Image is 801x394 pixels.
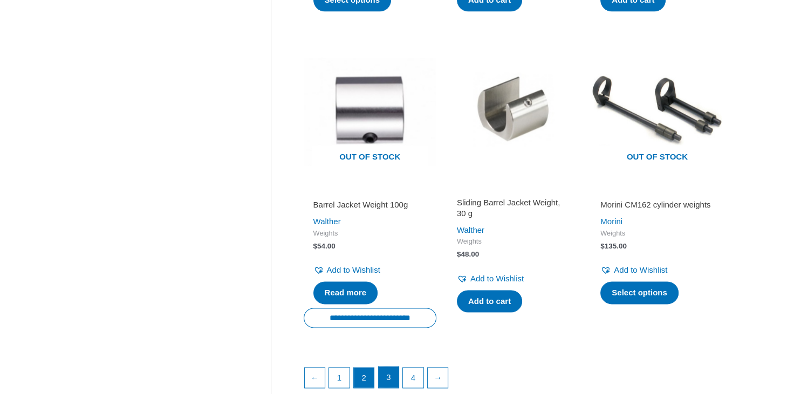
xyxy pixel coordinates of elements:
[354,368,374,388] span: Page 2
[304,45,436,178] a: Out of stock
[304,366,724,394] nav: Product Pagination
[591,45,723,178] a: Out of stock
[457,225,484,234] a: Walther
[403,368,423,388] a: Page 4
[600,199,714,210] h2: Morini CM162 cylinder weights
[600,199,714,214] a: Morini CM162 cylinder weights
[327,265,380,274] span: Add to Wishlist
[600,262,667,278] a: Add to Wishlist
[591,45,723,178] img: Morini CM162 cylinder weights
[457,250,479,258] bdi: 48.00
[457,250,461,258] span: $
[600,242,627,250] bdi: 135.00
[600,229,714,238] span: Weights
[600,281,679,304] a: Select options for “Morini CM162 cylinder weights”
[313,281,378,304] a: Read more about “Barrel Jacket Weight 100g”
[457,271,524,286] a: Add to Wishlist
[312,145,428,170] span: Out of stock
[305,368,325,388] a: ←
[599,145,715,170] span: Out of stock
[600,242,605,250] span: $
[313,217,341,226] a: Walther
[457,237,570,246] span: Weights
[428,368,448,388] a: →
[313,242,336,250] bdi: 54.00
[470,274,524,283] span: Add to Wishlist
[379,367,399,388] a: Page 3
[313,262,380,278] a: Add to Wishlist
[313,229,427,238] span: Weights
[313,242,318,250] span: $
[457,290,522,313] a: Add to cart: “Sliding Barrel Jacket Weight, 30 g”
[447,45,580,178] img: Sliding Barrel Jacket Weight
[457,197,570,223] a: Sliding Barrel Jacket Weight, 30 g
[457,197,570,218] h2: Sliding Barrel Jacket Weight, 30 g
[313,199,427,210] h2: Barrel Jacket Weight 100g
[313,184,427,197] iframe: Customer reviews powered by Trustpilot
[614,265,667,274] span: Add to Wishlist
[600,217,622,226] a: Morini
[313,199,427,214] a: Barrel Jacket Weight 100g
[329,368,350,388] a: Page 1
[304,45,436,178] img: Barrel Jacket Weight 100g
[600,184,714,197] iframe: Customer reviews powered by Trustpilot
[457,184,570,197] iframe: Customer reviews powered by Trustpilot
